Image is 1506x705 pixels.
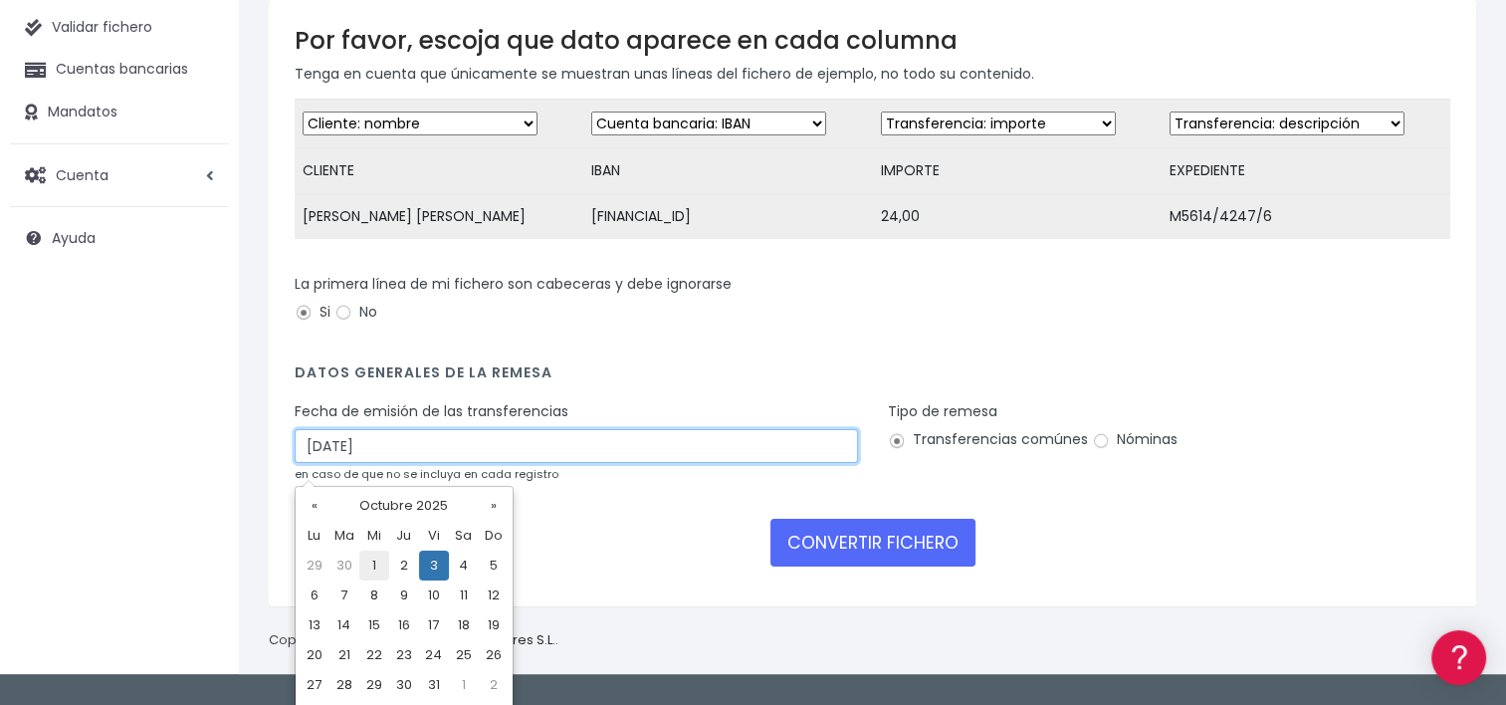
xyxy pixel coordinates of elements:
th: Lu [300,521,329,551]
label: Fecha de emisión de las transferencias [295,401,568,422]
a: Cuentas bancarias [10,49,229,91]
td: 2 [389,551,419,581]
td: 31 [419,670,449,700]
td: 19 [479,610,509,640]
td: IBAN [583,148,872,194]
th: Mi [359,521,389,551]
td: 12 [479,581,509,610]
td: 30 [389,670,419,700]
a: Ayuda [10,217,229,259]
a: Formatos [20,252,378,283]
td: 22 [359,640,389,670]
td: 14 [329,610,359,640]
td: 2 [479,670,509,700]
td: 10 [419,581,449,610]
td: [FINANCIAL_ID] [583,194,872,240]
td: 3 [419,551,449,581]
td: 18 [449,610,479,640]
th: Vi [419,521,449,551]
small: en caso de que no se incluya en cada registro [295,466,558,482]
td: 28 [329,670,359,700]
div: Programadores [20,478,378,497]
td: M5614/4247/6 [1162,194,1450,240]
td: 7 [329,581,359,610]
label: La primera línea de mi fichero son cabeceras y debe ignorarse [295,274,732,295]
p: Tenga en cuenta que únicamente se muestran unas líneas del fichero de ejemplo, no todo su contenido. [295,63,1450,85]
th: Do [479,521,509,551]
label: Nóminas [1092,429,1178,450]
a: Mandatos [10,92,229,133]
a: Cuenta [10,154,229,196]
td: 5 [479,551,509,581]
div: Convertir ficheros [20,220,378,239]
td: 27 [300,670,329,700]
td: 1 [449,670,479,700]
td: 4 [449,551,479,581]
td: 29 [300,551,329,581]
a: Videotutoriales [20,314,378,345]
h3: Por favor, escoja que dato aparece en cada columna [295,26,1450,55]
label: Si [295,302,330,323]
button: Contáctanos [20,533,378,568]
h4: Datos generales de la remesa [295,364,1450,391]
td: 8 [359,581,389,610]
a: Información general [20,169,378,200]
label: Tipo de remesa [888,401,997,422]
td: 24,00 [873,194,1162,240]
td: 17 [419,610,449,640]
td: 6 [300,581,329,610]
th: « [300,491,329,521]
td: 30 [329,551,359,581]
th: Octubre 2025 [329,491,479,521]
button: CONVERTIR FICHERO [770,519,975,567]
td: 29 [359,670,389,700]
a: General [20,427,378,458]
th: » [479,491,509,521]
td: 11 [449,581,479,610]
td: 15 [359,610,389,640]
td: 20 [300,640,329,670]
label: No [334,302,377,323]
td: [PERSON_NAME] [PERSON_NAME] [295,194,583,240]
div: Facturación [20,395,378,414]
a: Problemas habituales [20,283,378,314]
div: Información general [20,138,378,157]
a: Perfiles de empresas [20,345,378,375]
td: IMPORTE [873,148,1162,194]
td: 21 [329,640,359,670]
td: 9 [389,581,419,610]
td: 1 [359,551,389,581]
td: EXPEDIENTE [1162,148,1450,194]
td: 16 [389,610,419,640]
th: Ju [389,521,419,551]
p: Copyright © 2025 . [269,630,558,651]
label: Transferencias comúnes [888,429,1088,450]
td: CLIENTE [295,148,583,194]
td: 24 [419,640,449,670]
td: 13 [300,610,329,640]
a: API [20,509,378,540]
th: Ma [329,521,359,551]
span: Ayuda [52,228,96,248]
td: 25 [449,640,479,670]
span: Cuenta [56,164,108,184]
a: POWERED BY ENCHANT [274,574,383,592]
td: 26 [479,640,509,670]
a: Validar fichero [10,7,229,49]
td: 23 [389,640,419,670]
th: Sa [449,521,479,551]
